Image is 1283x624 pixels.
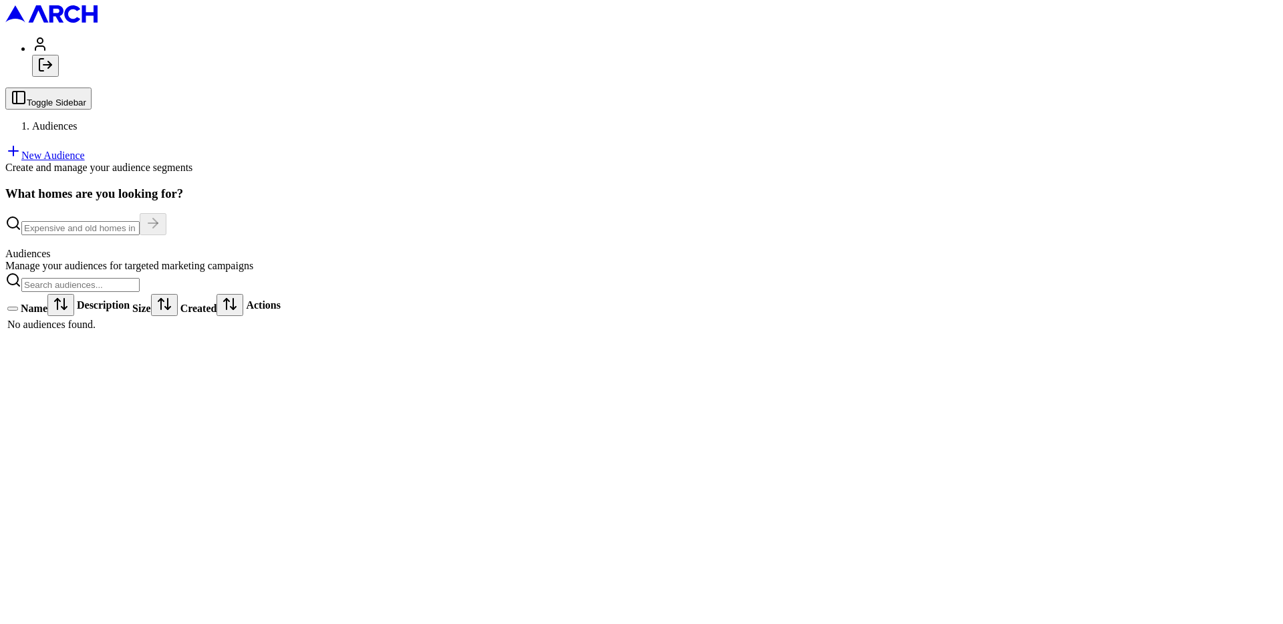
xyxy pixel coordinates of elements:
[27,98,86,108] span: Toggle Sidebar
[76,293,130,317] th: Description
[5,88,92,110] button: Toggle Sidebar
[5,150,85,161] a: New Audience
[32,55,59,77] button: Log out
[132,294,178,316] div: Size
[5,162,1278,174] div: Create and manage your audience segments
[5,248,1278,260] div: Audiences
[245,293,281,317] th: Actions
[32,120,78,132] span: Audiences
[21,278,140,292] input: Search audiences...
[7,318,281,331] td: No audiences found.
[21,294,74,316] div: Name
[180,294,244,316] div: Created
[5,260,1278,272] div: Manage your audiences for targeted marketing campaigns
[5,120,1278,132] nav: breadcrumb
[5,186,1278,201] h3: What homes are you looking for?
[21,221,140,235] input: Expensive and old homes in greater SF Bay Area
